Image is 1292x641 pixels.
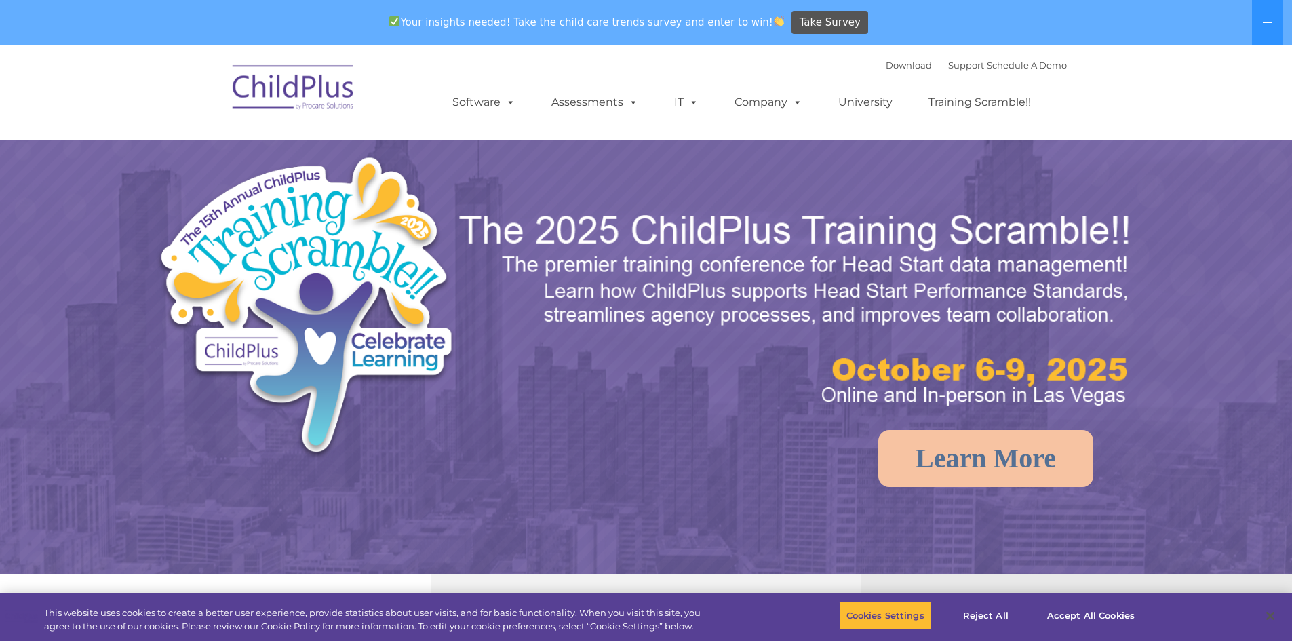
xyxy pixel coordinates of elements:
a: Schedule A Demo [987,60,1067,71]
div: This website uses cookies to create a better user experience, provide statistics about user visit... [44,606,711,633]
button: Cookies Settings [839,602,932,630]
a: Software [439,89,529,116]
button: Reject All [943,602,1028,630]
button: Accept All Cookies [1040,602,1142,630]
span: Take Survey [800,11,861,35]
a: Download [886,60,932,71]
span: Phone number [189,145,246,155]
span: Your insights needed! Take the child care trends survey and enter to win! [384,9,790,35]
font: | [886,60,1067,71]
a: Support [948,60,984,71]
a: Learn More [878,430,1093,487]
img: 👏 [774,16,784,26]
a: Take Survey [791,11,868,35]
a: IT [661,89,712,116]
a: Training Scramble!! [915,89,1044,116]
img: ✅ [389,16,399,26]
a: Assessments [538,89,652,116]
img: ChildPlus by Procare Solutions [226,56,361,123]
a: University [825,89,906,116]
a: Company [721,89,816,116]
span: Last name [189,90,230,100]
button: Close [1255,601,1285,631]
